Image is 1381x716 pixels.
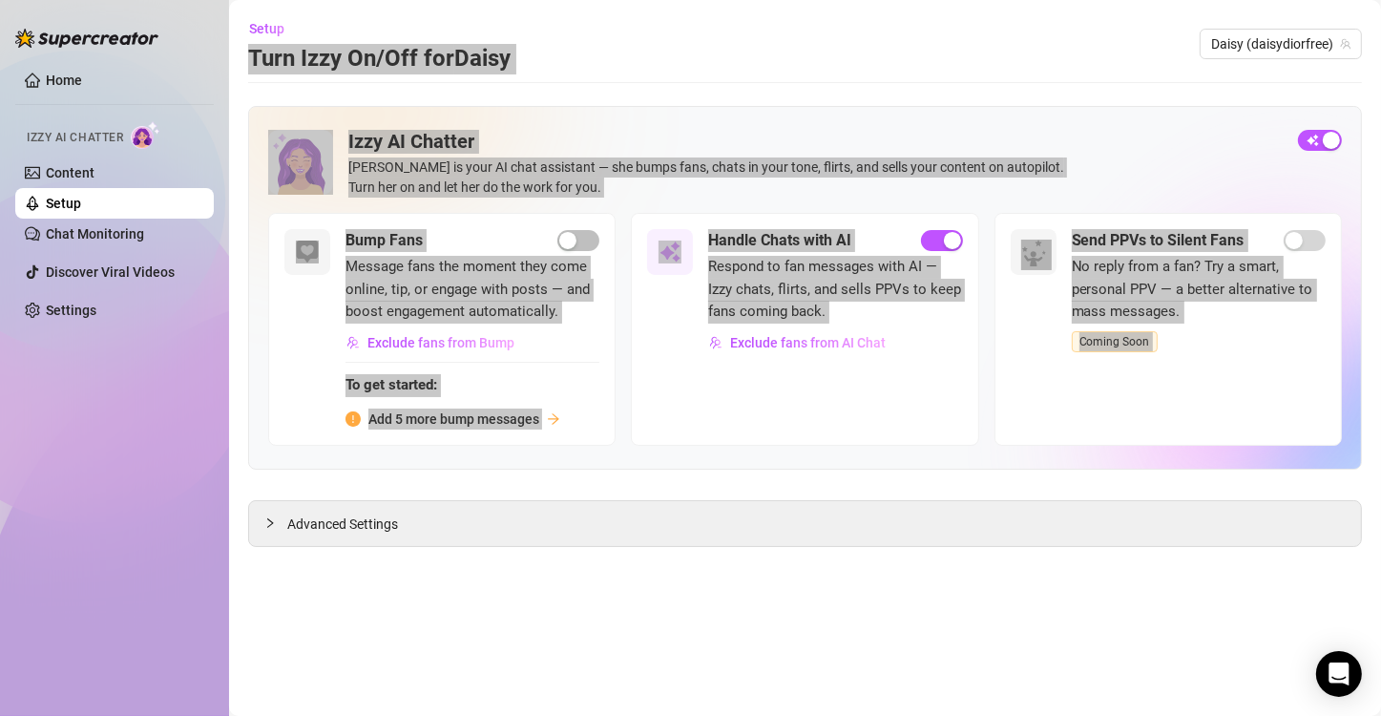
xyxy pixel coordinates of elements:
img: svg%3e [296,241,319,263]
a: Content [46,165,94,180]
span: Exclude fans from AI Chat [730,335,886,350]
a: Chat Monitoring [46,226,144,242]
span: Message fans the moment they come online, tip, or engage with posts — and boost engagement automa... [345,256,599,324]
div: Open Intercom Messenger [1316,651,1362,697]
span: Setup [249,21,284,36]
span: Add 5 more bump messages [368,409,539,430]
button: Setup [248,13,300,44]
h5: Bump Fans [345,229,423,252]
a: Home [46,73,82,88]
img: svg%3e [659,241,681,263]
span: team [1340,38,1351,50]
span: Daisy (daisydiorfree) [1211,30,1350,58]
span: Izzy AI Chatter [27,129,123,147]
img: silent-fans-ppv-o-N6Mmdf.svg [1021,240,1052,270]
span: arrow-right [547,412,560,426]
span: No reply from a fan? Try a smart, personal PPV — a better alternative to mass messages. [1072,256,1326,324]
span: collapsed [264,517,276,529]
div: [PERSON_NAME] is your AI chat assistant — she bumps fans, chats in your tone, flirts, and sells y... [348,158,1283,198]
h3: Turn Izzy On/Off for Daisy [248,44,511,74]
button: Exclude fans from AI Chat [708,327,887,358]
h5: Send PPVs to Silent Fans [1072,229,1245,252]
span: Coming Soon [1072,331,1158,352]
div: collapsed [264,513,287,534]
button: Exclude fans from Bump [345,327,515,358]
a: Discover Viral Videos [46,264,175,280]
a: Settings [46,303,96,318]
img: logo-BBDzfeDw.svg [15,29,158,48]
img: svg%3e [346,336,360,349]
img: AI Chatter [131,121,160,149]
a: Setup [46,196,81,211]
span: Exclude fans from Bump [367,335,514,350]
img: Izzy AI Chatter [268,130,333,195]
img: svg%3e [709,336,722,349]
h2: Izzy AI Chatter [348,130,1283,154]
span: Advanced Settings [287,514,398,535]
span: info-circle [345,411,361,427]
span: Respond to fan messages with AI — Izzy chats, flirts, and sells PPVs to keep fans coming back. [708,256,962,324]
strong: To get started: [345,376,437,393]
h5: Handle Chats with AI [708,229,851,252]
